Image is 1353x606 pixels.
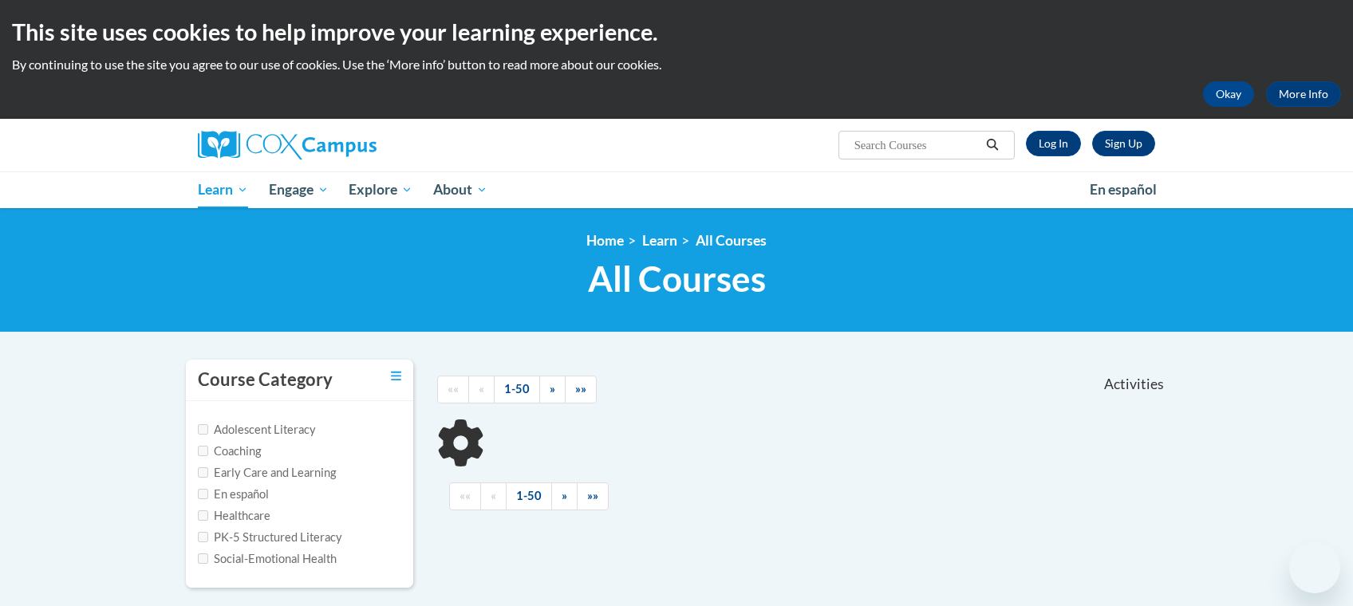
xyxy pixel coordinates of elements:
a: Home [586,232,624,249]
span: «« [448,382,459,395]
span: Learn [198,180,248,199]
a: Cox Campus [198,131,501,159]
a: Engage [258,171,339,208]
input: Checkbox for Options [198,489,208,499]
span: » [550,382,555,395]
a: Explore [338,171,423,208]
label: Early Care and Learning [198,464,336,482]
a: About [423,171,498,208]
iframe: Button to launch messaging window [1289,542,1340,593]
a: 1-50 [494,376,540,403]
span: «« [460,489,471,502]
a: Previous [468,376,495,403]
span: « [479,382,484,395]
a: Begining [449,482,481,510]
h3: Course Category [198,368,333,392]
a: Begining [437,376,469,403]
a: Previous [480,482,507,510]
span: En español [1090,181,1157,198]
a: En español [1079,173,1167,207]
button: Search [980,136,1004,155]
a: End [565,376,597,403]
span: Engage [269,180,329,199]
a: Toggle collapse [391,368,401,385]
input: Checkbox for Options [198,510,208,521]
a: Learn [642,232,677,249]
input: Checkbox for Options [198,553,208,564]
a: Log In [1026,131,1081,156]
input: Checkbox for Options [198,467,208,478]
label: Social-Emotional Health [198,550,337,568]
input: Search Courses [853,136,980,155]
p: By continuing to use the site you agree to our use of cookies. Use the ‘More info’ button to read... [12,56,1341,73]
span: » [562,489,567,502]
a: Next [539,376,566,403]
a: More Info [1266,81,1341,107]
a: All Courses [696,232,767,249]
span: Explore [349,180,412,199]
a: End [577,482,609,510]
div: Main menu [174,171,1179,208]
span: Activities [1104,376,1164,393]
a: 1-50 [506,482,552,510]
img: Cox Campus [198,131,377,159]
button: Okay [1203,81,1254,107]
span: About [433,180,487,199]
label: Adolescent Literacy [198,421,316,439]
input: Checkbox for Options [198,424,208,435]
a: Register [1092,131,1155,156]
span: »» [587,489,598,502]
span: All Courses [588,258,766,300]
label: PK-5 Structured Literacy [198,529,342,546]
a: Next [551,482,578,510]
input: Checkbox for Options [198,532,208,542]
a: Learn [187,171,258,208]
span: « [491,489,496,502]
label: Healthcare [198,507,270,525]
label: En español [198,486,269,503]
label: Coaching [198,443,261,460]
h2: This site uses cookies to help improve your learning experience. [12,16,1341,48]
span: »» [575,382,586,395]
input: Checkbox for Options [198,446,208,456]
